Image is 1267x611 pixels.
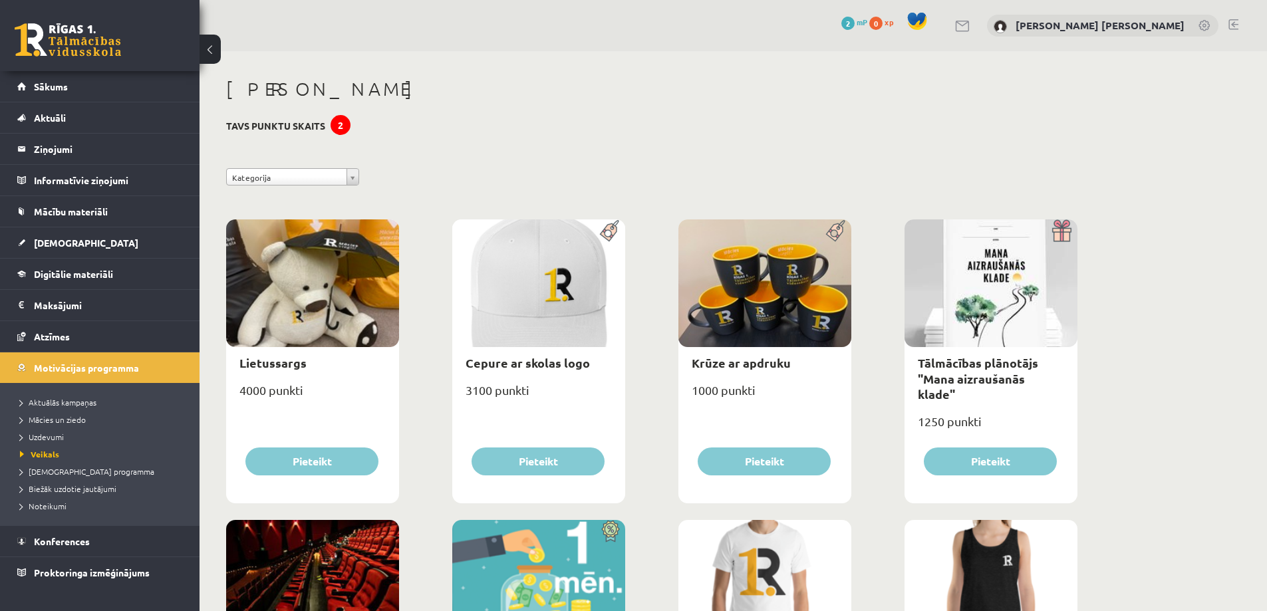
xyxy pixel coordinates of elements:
span: Motivācijas programma [34,362,139,374]
a: Proktoringa izmēģinājums [17,557,183,588]
span: Mācies un ziedo [20,414,86,425]
h3: Tavs punktu skaits [226,120,325,132]
span: 2 [841,17,855,30]
span: [DEMOGRAPHIC_DATA] [34,237,138,249]
span: mP [857,17,867,27]
button: Pieteikt [924,447,1057,475]
a: Tālmācības plānotājs "Mana aizraušanās klade" [918,355,1038,402]
button: Pieteikt [245,447,378,475]
span: Uzdevumi [20,431,64,442]
a: Digitālie materiāli [17,259,183,289]
span: xp [885,17,893,27]
a: Uzdevumi [20,431,186,443]
img: Populāra prece [821,219,851,242]
a: Sākums [17,71,183,102]
span: Atzīmes [34,330,70,342]
legend: Informatīvie ziņojumi [34,165,183,195]
div: 1000 punkti [678,379,851,412]
span: 0 [869,17,883,30]
legend: Maksājumi [34,290,183,320]
a: Mācību materiāli [17,196,183,227]
span: Biežāk uzdotie jautājumi [20,483,116,494]
span: Proktoringa izmēģinājums [34,566,150,578]
a: Kategorija [226,168,359,185]
a: [PERSON_NAME] [PERSON_NAME] [1016,19,1185,32]
a: Ziņojumi [17,134,183,164]
a: 2 mP [841,17,867,27]
a: Aktuālās kampaņas [20,396,186,408]
span: Mācību materiāli [34,205,108,217]
button: Pieteikt [698,447,831,475]
span: Kategorija [232,169,341,186]
span: Aktuāli [34,112,66,124]
img: Populāra prece [595,219,625,242]
a: Mācies un ziedo [20,414,186,426]
a: Lietussargs [239,355,307,370]
a: Noteikumi [20,500,186,512]
span: Digitālie materiāli [34,268,113,280]
a: Veikals [20,448,186,460]
img: Frančesko Pio Bevilakva [994,20,1007,33]
span: Noteikumi [20,501,67,511]
a: Aktuāli [17,102,183,133]
h1: [PERSON_NAME] [226,78,1077,100]
a: Atzīmes [17,321,183,352]
img: Dāvana ar pārsteigumu [1048,219,1077,242]
div: 2 [331,115,351,135]
span: [DEMOGRAPHIC_DATA] programma [20,466,154,477]
div: 3100 punkti [452,379,625,412]
a: [DEMOGRAPHIC_DATA] programma [20,465,186,477]
img: Atlaide [595,520,625,543]
a: Biežāk uzdotie jautājumi [20,483,186,495]
span: Veikals [20,449,59,459]
span: Konferences [34,535,90,547]
a: Cepure ar skolas logo [466,355,590,370]
a: Konferences [17,526,183,556]
div: 4000 punkti [226,379,399,412]
div: 1250 punkti [905,410,1077,443]
span: Aktuālās kampaņas [20,397,96,408]
a: Motivācijas programma [17,352,183,383]
a: 0 xp [869,17,900,27]
span: Sākums [34,80,68,92]
button: Pieteikt [472,447,605,475]
a: Krūze ar apdruku [692,355,791,370]
a: Rīgas 1. Tālmācības vidusskola [15,23,121,57]
legend: Ziņojumi [34,134,183,164]
a: [DEMOGRAPHIC_DATA] [17,227,183,258]
a: Informatīvie ziņojumi [17,165,183,195]
a: Maksājumi [17,290,183,320]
